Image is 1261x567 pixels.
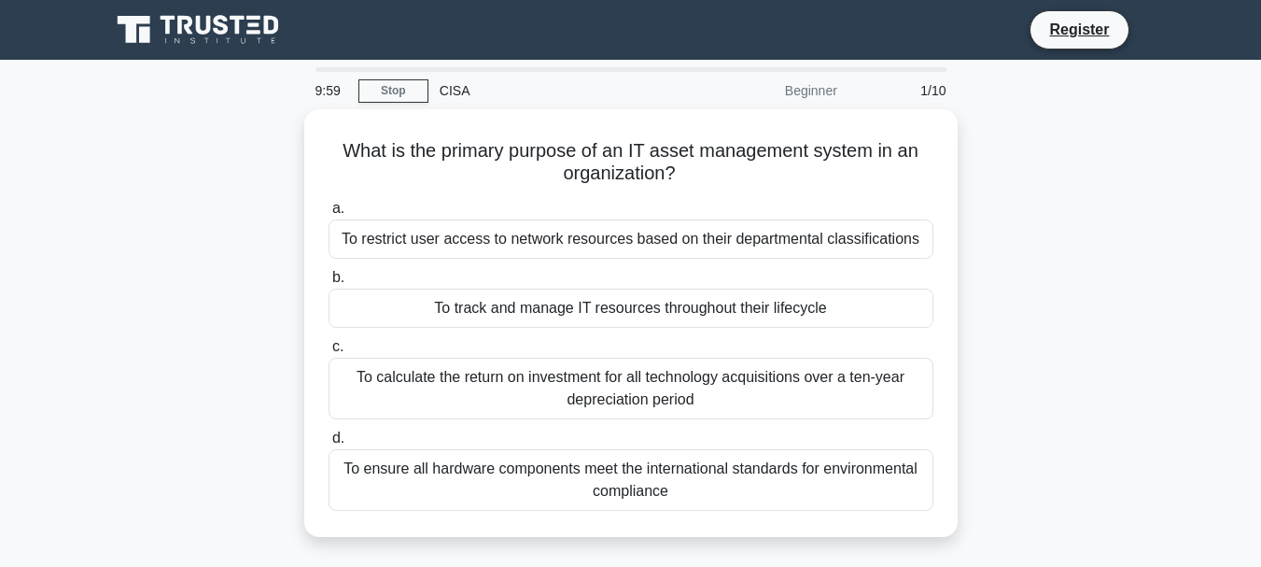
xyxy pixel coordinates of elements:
[685,72,848,109] div: Beginner
[332,338,343,354] span: c.
[358,79,428,103] a: Stop
[1038,18,1120,41] a: Register
[327,139,935,186] h5: What is the primary purpose of an IT asset management system in an organization?
[329,449,933,511] div: To ensure all hardware components meet the international standards for environmental compliance
[848,72,958,109] div: 1/10
[332,269,344,285] span: b.
[428,72,685,109] div: CISA
[304,72,358,109] div: 9:59
[329,358,933,419] div: To calculate the return on investment for all technology acquisitions over a ten-year depreciatio...
[332,200,344,216] span: a.
[332,430,344,446] span: d.
[329,220,933,259] div: To restrict user access to network resources based on their departmental classifications
[329,289,933,328] div: To track and manage IT resources throughout their lifecycle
